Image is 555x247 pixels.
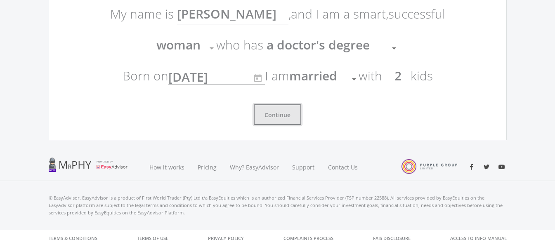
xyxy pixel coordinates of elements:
a: FAIS Disclosure [373,230,411,247]
a: Terms & Conditions [49,230,97,247]
span: married [289,67,337,84]
a: Terms of Use [137,230,168,247]
a: Complaints Process [283,230,333,247]
button: Open calendar [248,68,267,87]
input: # [385,66,411,86]
p: © EasyAdvisor. EasyAdvisor is a product of First World Trader (Pty) Ltd t/a EasyEquities which is... [49,194,507,216]
span: s [427,67,433,84]
input: Name [177,4,288,24]
button: Continue [254,104,301,125]
a: Privacy Policy [208,230,244,247]
a: Why? EasyAdvisor [223,153,286,181]
a: Access to Info Manual [450,230,507,247]
a: Contact Us [321,153,365,181]
a: Pricing [191,153,223,181]
a: How it works [143,153,191,181]
span: woman [156,36,201,53]
a: Support [286,153,321,181]
span: a doctor's degree [267,36,370,53]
